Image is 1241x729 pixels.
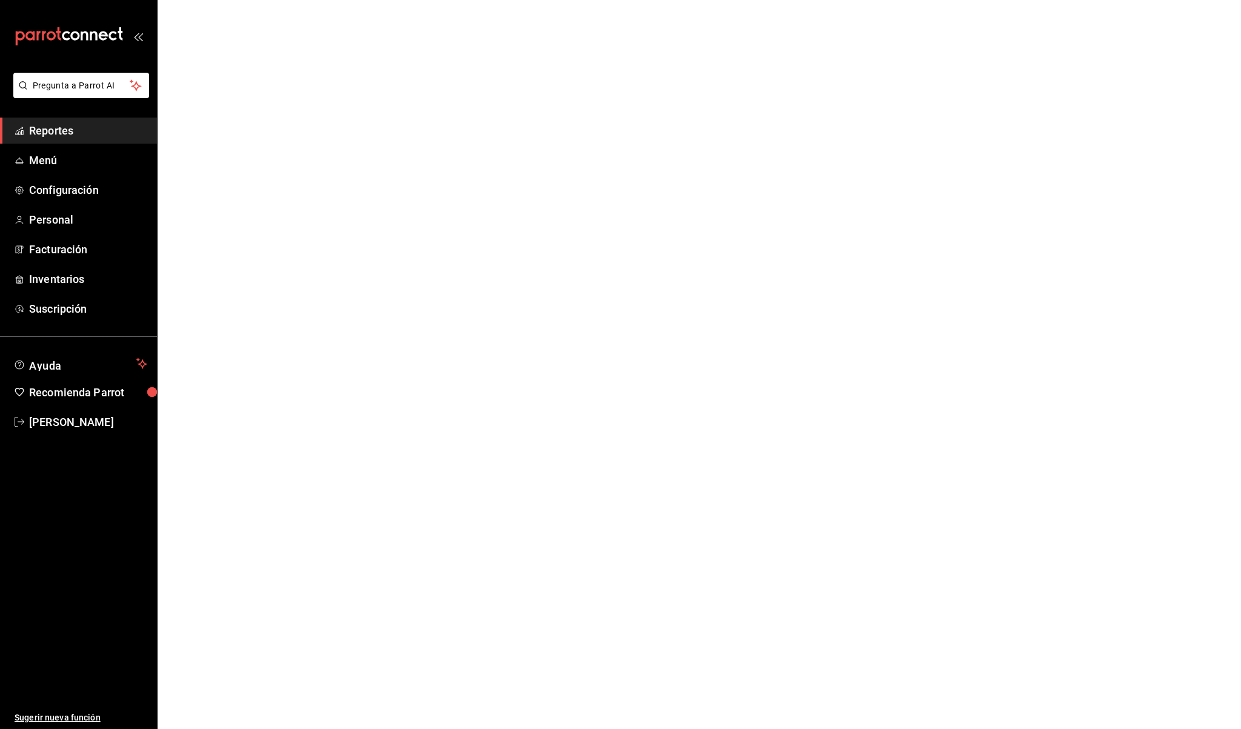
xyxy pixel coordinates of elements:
[133,32,143,41] button: open_drawer_menu
[29,211,147,228] span: Personal
[29,356,131,371] span: Ayuda
[29,182,147,198] span: Configuración
[33,79,130,92] span: Pregunta a Parrot AI
[29,301,147,317] span: Suscripción
[29,241,147,258] span: Facturación
[13,73,149,98] button: Pregunta a Parrot AI
[29,152,147,168] span: Menú
[29,414,147,430] span: [PERSON_NAME]
[29,384,147,401] span: Recomienda Parrot
[8,88,149,101] a: Pregunta a Parrot AI
[15,711,147,724] span: Sugerir nueva función
[29,271,147,287] span: Inventarios
[29,122,147,139] span: Reportes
